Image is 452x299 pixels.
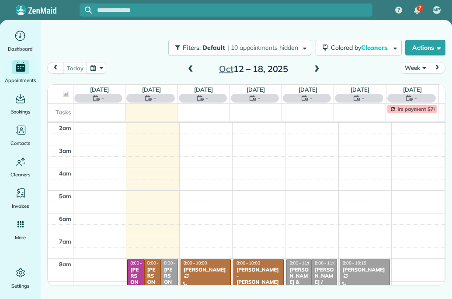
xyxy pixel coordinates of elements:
[59,261,71,268] span: 8am
[101,94,104,103] span: -
[130,267,141,298] div: [PERSON_NAME]
[247,86,265,93] a: [DATE]
[219,63,233,74] span: Oct
[403,86,422,93] a: [DATE]
[414,94,417,103] span: -
[401,62,429,74] button: Week
[3,155,37,179] a: Cleaners
[342,267,387,273] div: [PERSON_NAME]
[194,86,213,93] a: [DATE]
[205,94,208,103] span: -
[147,260,171,266] span: 8:00 - 10:30
[3,60,37,85] a: Appointments
[3,186,37,210] a: Invoices
[12,202,29,210] span: Invoices
[59,238,71,245] span: 7am
[236,267,281,292] div: [PERSON_NAME] -[PERSON_NAME] - CRED CARD
[15,233,26,242] span: More
[227,44,298,52] span: | 10 appointments hidden
[59,170,71,177] span: 4am
[47,62,64,74] button: prev
[331,44,390,52] span: Colored by
[199,64,308,74] h2: 12 – 18, 2025
[59,215,71,222] span: 6am
[361,44,389,52] span: Cleaners
[183,44,201,52] span: Filters:
[59,147,71,154] span: 3am
[130,260,151,266] span: 8:00 - 5:30
[315,260,338,266] span: 8:00 - 11:00
[10,107,31,116] span: Bookings
[85,7,92,14] svg: Focus search
[202,44,226,52] span: Default
[5,76,36,85] span: Appointments
[3,123,37,148] a: Contacts
[164,40,311,55] a: Filters: Default | 10 appointments hidden
[3,29,37,53] a: Dashboard
[59,283,71,290] span: 9am
[418,4,421,11] span: 7
[362,94,365,103] span: -
[258,94,261,103] span: -
[10,139,30,148] span: Contacts
[3,92,37,116] a: Bookings
[316,40,402,55] button: Colored byCleaners
[63,62,87,74] button: today
[3,266,37,290] a: Settings
[8,45,33,53] span: Dashboard
[11,282,30,290] span: Settings
[184,260,207,266] span: 8:00 - 10:00
[183,267,228,273] div: [PERSON_NAME]
[164,260,188,266] span: 8:00 - 10:00
[429,62,445,74] button: next
[59,192,71,199] span: 5am
[408,1,426,20] div: 7 unread notifications
[433,7,440,14] span: MP
[236,260,260,266] span: 8:00 - 10:00
[397,106,439,112] span: irs payment $700
[289,260,313,266] span: 8:00 - 11:00
[59,124,71,131] span: 2am
[10,170,30,179] span: Cleaners
[90,86,109,93] a: [DATE]
[80,7,92,14] button: Focus search
[153,94,156,103] span: -
[299,86,317,93] a: [DATE]
[405,40,445,55] button: Actions
[168,40,311,55] button: Filters: Default | 10 appointments hidden
[351,86,369,93] a: [DATE]
[310,94,313,103] span: -
[343,260,366,266] span: 8:00 - 10:15
[142,86,161,93] a: [DATE]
